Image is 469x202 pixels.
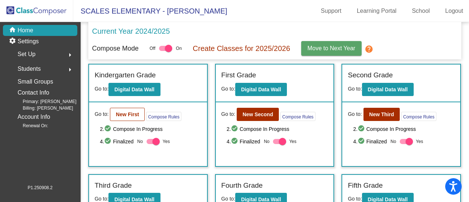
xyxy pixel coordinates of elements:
[92,26,170,37] p: Current Year 2024/2025
[348,196,362,202] span: Go to:
[66,65,74,74] mat-icon: arrow_right
[439,5,469,17] a: Logout
[353,125,455,133] span: 2. Compose In Progress
[358,125,366,133] mat-icon: check_circle
[362,83,414,96] button: Digital Data Wall
[237,108,279,121] button: New Second
[149,45,155,52] span: Off
[358,137,366,146] mat-icon: check_circle
[114,87,154,92] b: Digital Data Wall
[110,108,145,121] button: New First
[315,5,347,17] a: Support
[353,137,387,146] span: 4. Finalized
[92,44,139,54] p: Compose Mode
[137,138,143,145] span: No
[95,196,108,202] span: Go to:
[406,5,436,17] a: School
[95,86,108,92] span: Go to:
[301,41,362,56] button: Move to Next Year
[221,70,256,81] label: First Grade
[104,137,113,146] mat-icon: check_circle
[416,137,423,146] span: Yes
[235,83,287,96] button: Digital Data Wall
[116,111,139,117] b: New First
[95,70,156,81] label: Kindergarten Grade
[401,112,436,121] button: Compose Rules
[307,45,355,51] span: Move to Next Year
[100,137,134,146] span: 4. Finalized
[369,111,394,117] b: New Third
[176,45,182,52] span: On
[9,37,18,46] mat-icon: settings
[18,112,50,122] p: Account Info
[391,138,396,145] span: No
[226,125,328,133] span: 2. Compose In Progress
[241,87,281,92] b: Digital Data Wall
[264,138,269,145] span: No
[11,98,77,105] span: Primary: [PERSON_NAME]
[221,180,263,191] label: Fourth Grade
[104,125,113,133] mat-icon: check_circle
[221,110,235,118] span: Go to:
[11,105,73,111] span: Billing: [PERSON_NAME]
[95,180,132,191] label: Third Grade
[18,49,36,59] span: Set Up
[368,87,408,92] b: Digital Data Wall
[193,43,290,54] p: Create Classes for 2025/2026
[18,37,39,46] p: Settings
[351,5,403,17] a: Learning Portal
[73,5,227,17] span: SCALES ELEMENTARY - [PERSON_NAME]
[289,137,296,146] span: Yes
[11,122,48,129] span: Renewal On:
[66,51,74,59] mat-icon: arrow_right
[348,110,362,118] span: Go to:
[18,64,41,74] span: Students
[231,137,240,146] mat-icon: check_circle
[108,83,160,96] button: Digital Data Wall
[18,88,49,98] p: Contact Info
[348,180,383,191] label: Fifth Grade
[9,26,18,35] mat-icon: home
[146,112,181,121] button: Compose Rules
[163,137,170,146] span: Yes
[231,125,240,133] mat-icon: check_circle
[348,86,362,92] span: Go to:
[243,111,273,117] b: New Second
[363,108,400,121] button: New Third
[100,125,202,133] span: 2. Compose In Progress
[280,112,315,121] button: Compose Rules
[348,70,393,81] label: Second Grade
[18,77,53,87] p: Small Groups
[221,86,235,92] span: Go to:
[226,137,260,146] span: 4. Finalized
[95,110,108,118] span: Go to:
[18,26,33,35] p: Home
[365,45,373,54] mat-icon: help
[221,196,235,202] span: Go to:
